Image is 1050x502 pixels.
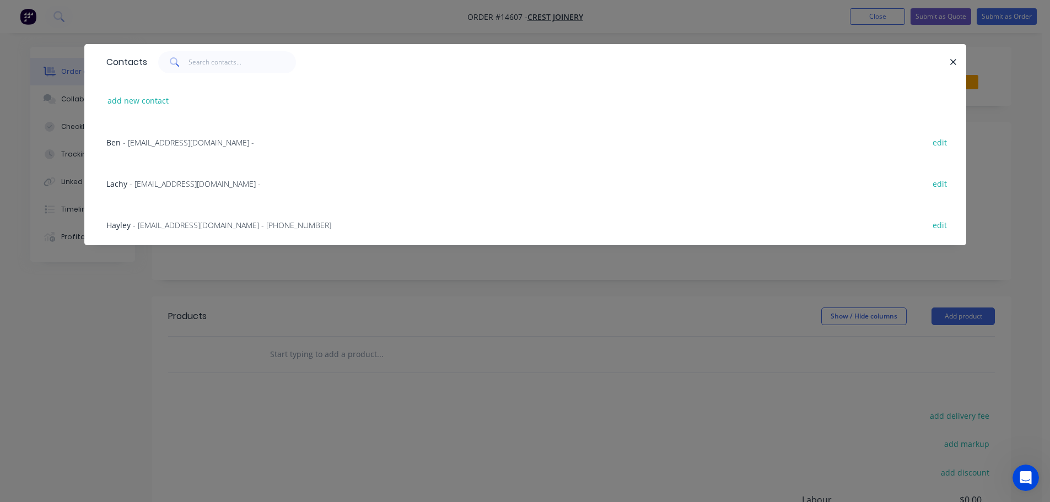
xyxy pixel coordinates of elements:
button: edit [927,217,953,232]
button: edit [927,176,953,191]
button: edit [927,134,953,149]
input: Search contacts... [189,51,296,73]
span: Hayley [106,220,131,230]
button: add new contact [102,93,175,108]
span: - [EMAIL_ADDRESS][DOMAIN_NAME] - [PHONE_NUMBER] [133,220,331,230]
iframe: Intercom live chat [1013,465,1039,491]
div: Contacts [101,45,147,80]
span: Lachy [106,179,127,189]
span: Ben [106,137,121,148]
span: - [EMAIL_ADDRESS][DOMAIN_NAME] - [130,179,261,189]
span: - [EMAIL_ADDRESS][DOMAIN_NAME] - [123,137,254,148]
